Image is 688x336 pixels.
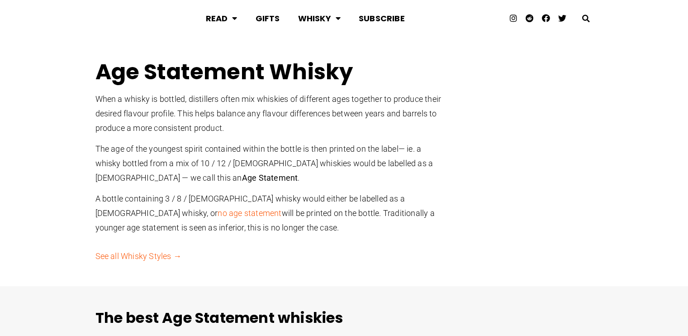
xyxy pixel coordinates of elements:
h1: Age Statement Whisky [95,59,448,85]
a: Subscribe [350,6,414,30]
p: A bottle containing 3 / 8 / [DEMOGRAPHIC_DATA] whisky would either be labelled as a [DEMOGRAPHIC_... [95,192,448,235]
p: The age of the youngest spirit contained within the bottle is then printed on the label— ie. a wh... [95,142,448,185]
a: Read [197,6,247,30]
a: See all Whisky Styles → [95,251,182,261]
strong: Age Statement [242,173,298,182]
a: Whisky [289,6,350,30]
h2: The best Age Statement whiskies [95,309,593,327]
p: When a whisky is bottled, distillers often mix whiskies of different ages together to produce the... [95,92,448,135]
a: Gifts [247,6,289,30]
a: no age statement [218,208,281,218]
img: Whisky + Tailor Logo [95,12,188,25]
